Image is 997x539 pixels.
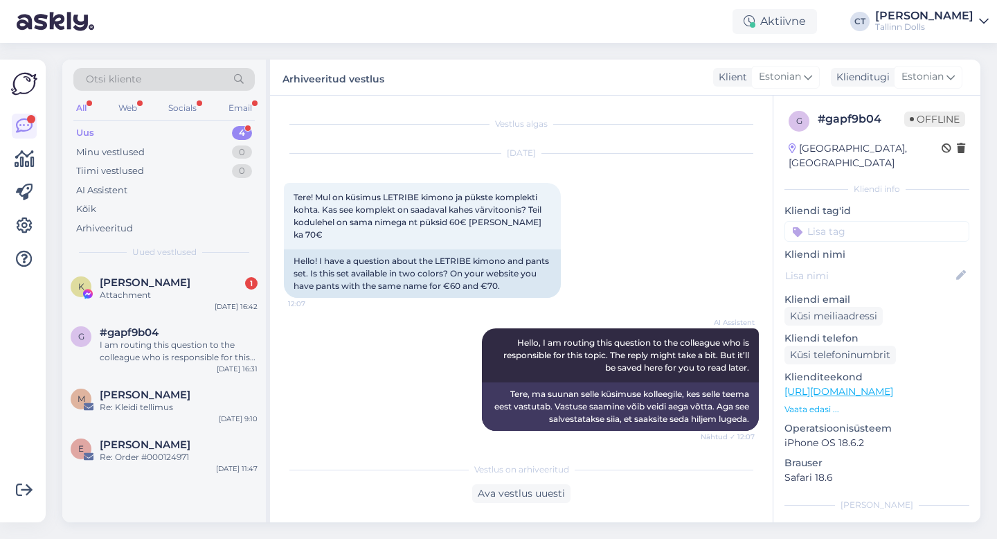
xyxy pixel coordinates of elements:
[245,277,258,290] div: 1
[76,202,96,216] div: Kõik
[100,276,190,289] span: Kadi Männi
[282,68,384,87] label: Arhiveeritud vestlus
[78,331,84,342] span: g
[703,317,755,328] span: AI Assistent
[831,70,890,85] div: Klienditugi
[784,436,969,450] p: iPhone OS 18.6.2
[875,10,989,33] a: [PERSON_NAME]Tallinn Dolls
[100,326,159,339] span: #gapf9b04
[482,382,759,431] div: Tere, ma suunan selle küsimuse kolleegile, kes selle teema eest vastutab. Vastuse saamine võib ve...
[284,118,759,130] div: Vestlus algas
[76,184,127,197] div: AI Assistent
[904,112,965,127] span: Offline
[784,331,969,346] p: Kliendi telefon
[165,99,199,117] div: Socials
[100,439,190,451] span: Elo Saar
[784,499,969,511] div: [PERSON_NAME]
[784,403,969,416] p: Vaata edasi ...
[217,364,258,374] div: [DATE] 16:31
[284,249,561,298] div: Hello! I have a question about the LETRIBE kimono and pants set. Is this set available in two col...
[713,70,747,85] div: Klient
[784,421,969,436] p: Operatsioonisüsteem
[784,292,969,307] p: Kliendi email
[100,339,258,364] div: I am routing this question to the colleague who is responsible for this topic. The reply might ta...
[784,221,969,242] input: Lisa tag
[216,463,258,474] div: [DATE] 11:47
[116,99,140,117] div: Web
[785,268,953,283] input: Lisa nimi
[784,204,969,218] p: Kliendi tag'id
[76,145,145,159] div: Minu vestlused
[288,299,340,309] span: 12:07
[232,145,252,159] div: 0
[784,385,893,398] a: [URL][DOMAIN_NAME]
[76,164,144,178] div: Tiimi vestlused
[759,69,801,85] span: Estonian
[226,99,255,117] div: Email
[784,247,969,262] p: Kliendi nimi
[784,520,969,534] p: Märkmed
[784,183,969,195] div: Kliendi info
[701,432,755,442] span: Nähtud ✓ 12:07
[733,9,817,34] div: Aktiivne
[472,484,571,503] div: Ava vestlus uuesti
[100,451,258,463] div: Re: Order #000124971
[78,443,84,454] span: E
[875,21,973,33] div: Tallinn Dolls
[73,99,89,117] div: All
[850,12,870,31] div: CT
[784,346,896,364] div: Küsi telefoninumbrit
[86,72,141,87] span: Otsi kliente
[76,126,94,140] div: Uus
[796,116,802,126] span: g
[215,301,258,312] div: [DATE] 16:42
[284,147,759,159] div: [DATE]
[11,71,37,97] img: Askly Logo
[474,463,569,476] span: Vestlus on arhiveeritud
[503,337,751,373] span: Hello, I am routing this question to the colleague who is responsible for this topic. The reply m...
[901,69,944,85] span: Estonian
[875,10,973,21] div: [PERSON_NAME]
[78,281,84,292] span: K
[100,401,258,414] div: Re: Kleidi tellimus
[784,307,883,326] div: Küsi meiliaadressi
[784,456,969,470] p: Brauser
[76,222,133,236] div: Arhiveeritud
[789,141,942,170] div: [GEOGRAPHIC_DATA], [GEOGRAPHIC_DATA]
[294,192,544,240] span: Tere! Mul on küsimus LETRIBE kimono ja pükste komplekti kohta. Kas see komplekt on saadaval kahes...
[100,389,190,401] span: Merje Aavik
[784,470,969,485] p: Safari 18.6
[132,246,197,258] span: Uued vestlused
[232,126,252,140] div: 4
[232,164,252,178] div: 0
[78,394,85,404] span: M
[100,289,258,301] div: Attachment
[784,370,969,385] p: Klienditeekond
[818,111,904,127] div: # gapf9b04
[219,414,258,424] div: [DATE] 9:10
